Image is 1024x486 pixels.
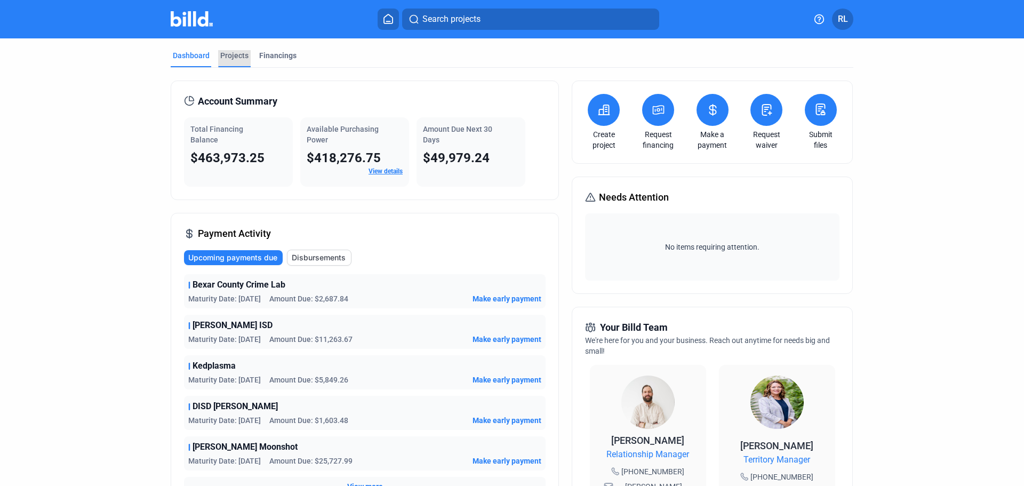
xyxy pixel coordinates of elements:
[188,334,261,345] span: Maturity Date: [DATE]
[198,94,277,109] span: Account Summary
[193,319,273,332] span: [PERSON_NAME] ISD
[473,456,541,466] button: Make early payment
[600,320,668,335] span: Your Billd Team
[188,252,277,263] span: Upcoming payments due
[473,334,541,345] button: Make early payment
[193,441,298,453] span: [PERSON_NAME] Moonshot
[423,125,492,144] span: Amount Due Next 30 Days
[743,453,810,466] span: Territory Manager
[473,375,541,385] button: Make early payment
[193,278,285,291] span: Bexar County Crime Lab
[639,129,677,150] a: Request financing
[473,415,541,426] button: Make early payment
[599,190,669,205] span: Needs Attention
[611,435,684,446] span: [PERSON_NAME]
[190,150,265,165] span: $463,973.25
[589,242,835,252] span: No items requiring attention.
[802,129,839,150] a: Submit files
[585,336,830,355] span: We're here for you and your business. Reach out anytime for needs big and small!
[184,250,283,265] button: Upcoming payments due
[750,376,804,429] img: Territory Manager
[832,9,853,30] button: RL
[287,250,351,266] button: Disbursements
[188,293,261,304] span: Maturity Date: [DATE]
[621,376,675,429] img: Relationship Manager
[269,293,348,304] span: Amount Due: $2,687.84
[422,13,481,26] span: Search projects
[694,129,731,150] a: Make a payment
[198,226,271,241] span: Payment Activity
[193,360,236,372] span: Kedplasma
[269,456,353,466] span: Amount Due: $25,727.99
[606,448,689,461] span: Relationship Manager
[307,150,381,165] span: $418,276.75
[171,11,213,27] img: Billd Company Logo
[188,375,261,385] span: Maturity Date: [DATE]
[190,125,243,144] span: Total Financing Balance
[292,252,346,263] span: Disbursements
[188,456,261,466] span: Maturity Date: [DATE]
[259,50,297,61] div: Financings
[423,150,490,165] span: $49,979.24
[748,129,785,150] a: Request waiver
[269,415,348,426] span: Amount Due: $1,603.48
[750,472,813,482] span: [PHONE_NUMBER]
[307,125,379,144] span: Available Purchasing Power
[188,415,261,426] span: Maturity Date: [DATE]
[838,13,848,26] span: RL
[193,400,278,413] span: DISD [PERSON_NAME]
[173,50,210,61] div: Dashboard
[369,168,403,175] a: View details
[585,129,622,150] a: Create project
[621,466,684,477] span: [PHONE_NUMBER]
[402,9,659,30] button: Search projects
[220,50,249,61] div: Projects
[269,334,353,345] span: Amount Due: $11,263.67
[269,375,348,385] span: Amount Due: $5,849.26
[740,440,813,451] span: [PERSON_NAME]
[473,293,541,304] button: Make early payment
